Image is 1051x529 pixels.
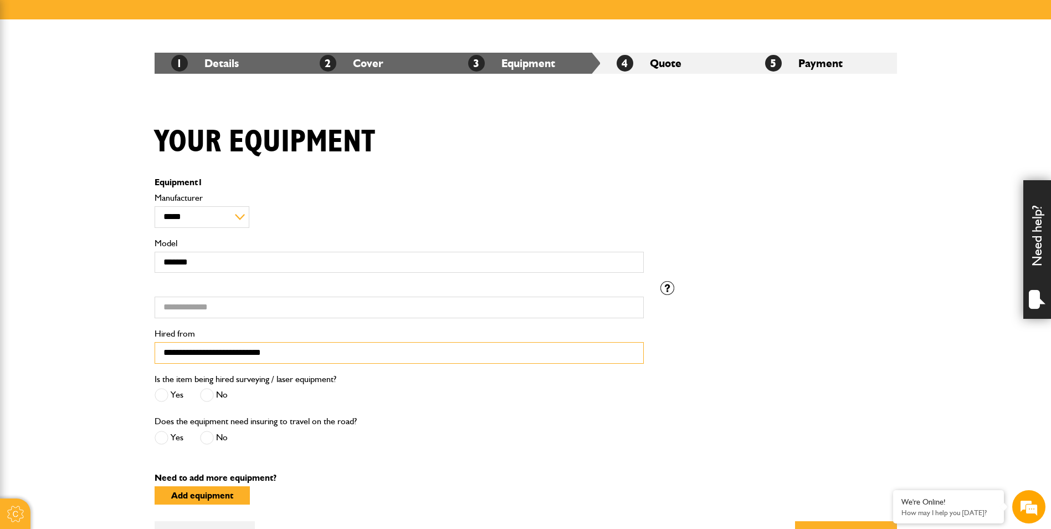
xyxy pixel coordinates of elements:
[155,329,644,338] label: Hired from
[155,375,336,384] label: Is the item being hired surveying / laser equipment?
[155,124,375,161] h1: Your equipment
[171,55,188,72] span: 1
[155,431,183,445] label: Yes
[155,239,644,248] label: Model
[452,53,600,74] li: Equipment
[182,6,208,32] div: Minimize live chat window
[155,178,644,187] p: Equipment
[155,474,897,482] p: Need to add more equipment?
[155,194,644,202] label: Manufacturer
[600,53,748,74] li: Quote
[14,135,202,160] input: Enter your email address
[320,57,383,70] a: 2Cover
[1023,180,1051,319] div: Need help?
[171,57,239,70] a: 1Details
[901,508,996,517] p: How may I help you today?
[617,55,633,72] span: 4
[901,497,996,507] div: We're Online!
[468,55,485,72] span: 3
[748,53,897,74] li: Payment
[200,431,228,445] label: No
[14,168,202,192] input: Enter your phone number
[155,417,357,426] label: Does the equipment need insuring to travel on the road?
[58,62,186,77] div: Chat with us now
[14,103,202,127] input: Enter your last name
[765,55,782,72] span: 5
[198,177,203,187] span: 1
[14,201,202,332] textarea: Type your message and hit 'Enter'
[155,486,250,505] button: Add equipment
[155,388,183,402] label: Yes
[320,55,336,72] span: 2
[19,62,47,77] img: d_20077148190_company_1631870298795_20077148190
[200,388,228,402] label: No
[151,342,201,357] em: Start Chat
